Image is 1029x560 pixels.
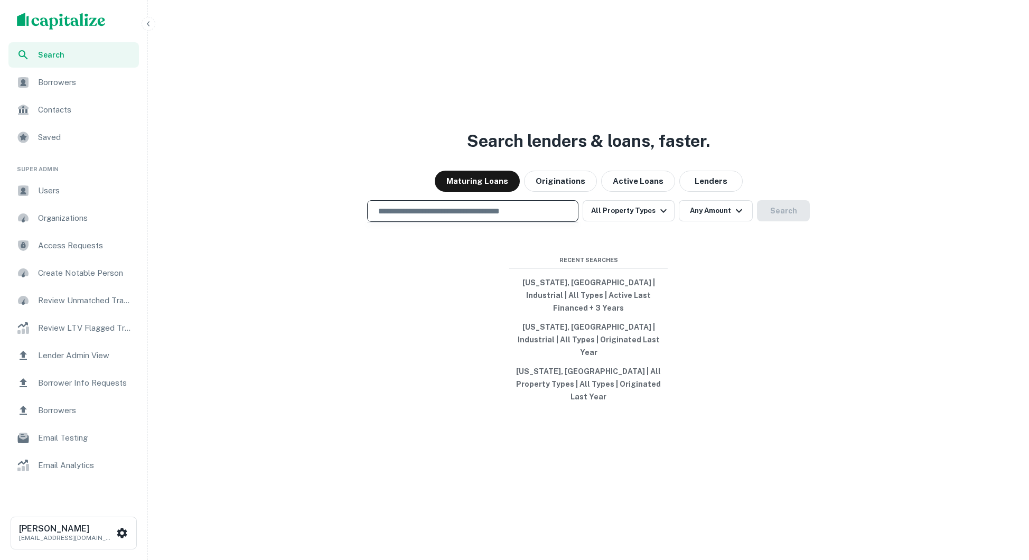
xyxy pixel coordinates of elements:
[8,453,139,478] a: Email Analytics
[8,260,139,286] a: Create Notable Person
[8,233,139,258] a: Access Requests
[8,343,139,368] a: Lender Admin View
[38,131,133,144] span: Saved
[38,239,133,252] span: Access Requests
[38,76,133,89] span: Borrowers
[435,171,520,192] button: Maturing Loans
[38,49,133,61] span: Search
[8,370,139,396] a: Borrower Info Requests
[8,125,139,150] a: Saved
[8,206,139,231] a: Organizations
[38,432,133,444] span: Email Testing
[679,200,753,221] button: Any Amount
[8,42,139,68] a: Search
[8,315,139,341] a: Review LTV Flagged Transactions
[679,171,743,192] button: Lenders
[509,273,668,318] button: [US_STATE], [GEOGRAPHIC_DATA] | Industrial | All Types | Active Last Financed + 3 Years
[467,128,710,154] h3: Search lenders & loans, faster.
[38,404,133,417] span: Borrowers
[8,152,139,178] li: Super Admin
[11,517,137,549] button: [PERSON_NAME][EMAIL_ADDRESS][DOMAIN_NAME]
[601,171,675,192] button: Active Loans
[38,212,133,225] span: Organizations
[38,349,133,362] span: Lender Admin View
[38,104,133,116] span: Contacts
[8,425,139,451] a: Email Testing
[8,288,139,313] a: Review Unmatched Transactions
[8,70,139,95] a: Borrowers
[509,318,668,362] button: [US_STATE], [GEOGRAPHIC_DATA] | Industrial | All Types | Originated Last Year
[38,322,133,334] span: Review LTV Flagged Transactions
[976,475,1029,526] iframe: Chat Widget
[19,525,114,533] h6: [PERSON_NAME]
[583,200,675,221] button: All Property Types
[38,267,133,279] span: Create Notable Person
[509,256,668,265] span: Recent Searches
[38,294,133,307] span: Review Unmatched Transactions
[38,377,133,389] span: Borrower Info Requests
[524,171,597,192] button: Originations
[19,533,114,543] p: [EMAIL_ADDRESS][DOMAIN_NAME]
[509,362,668,406] button: [US_STATE], [GEOGRAPHIC_DATA] | All Property Types | All Types | Originated Last Year
[17,13,106,30] img: capitalize-logo.png
[38,459,133,472] span: Email Analytics
[8,97,139,123] a: Contacts
[8,398,139,423] a: Borrowers
[38,184,133,197] span: Users
[8,178,139,203] a: Users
